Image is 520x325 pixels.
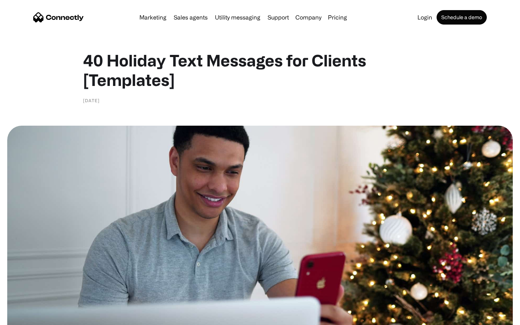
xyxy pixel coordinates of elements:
div: [DATE] [83,97,100,104]
div: Company [295,12,321,22]
a: Marketing [136,14,169,20]
a: Pricing [325,14,350,20]
a: Sales agents [171,14,211,20]
ul: Language list [14,312,43,322]
h1: 40 Holiday Text Messages for Clients [Templates] [83,51,437,90]
a: Login [415,14,435,20]
a: Support [265,14,292,20]
aside: Language selected: English [7,312,43,322]
a: Utility messaging [212,14,263,20]
a: Schedule a demo [437,10,487,25]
